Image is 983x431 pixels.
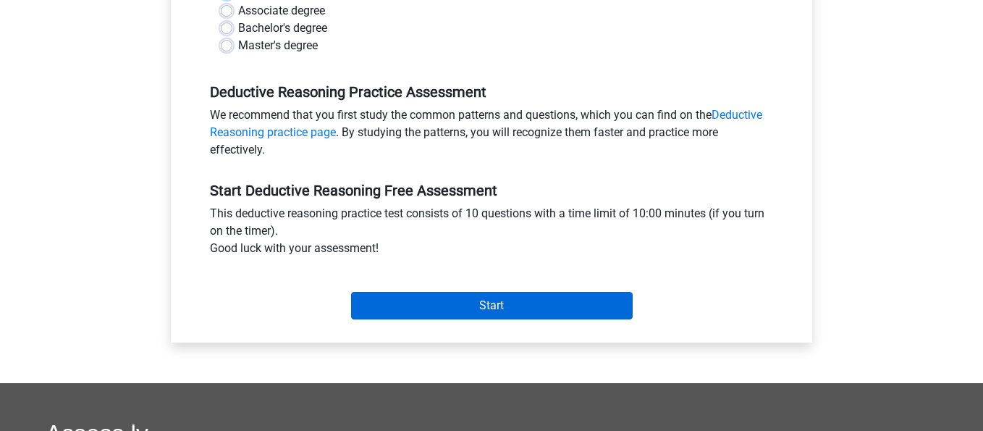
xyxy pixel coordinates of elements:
div: We recommend that you first study the common patterns and questions, which you can find on the . ... [199,106,784,164]
h5: Start Deductive Reasoning Free Assessment [210,182,773,199]
label: Bachelor's degree [238,20,327,37]
label: Master's degree [238,37,318,54]
h5: Deductive Reasoning Practice Assessment [210,83,773,101]
div: This deductive reasoning practice test consists of 10 questions with a time limit of 10:00 minute... [199,205,784,263]
input: Start [351,292,633,319]
label: Associate degree [238,2,325,20]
